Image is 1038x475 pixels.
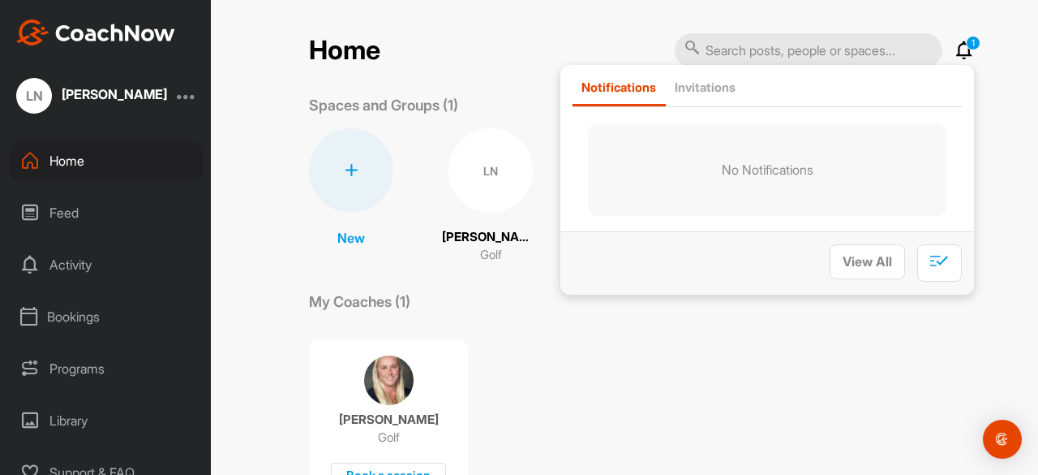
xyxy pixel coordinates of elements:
a: LN[PERSON_NAME]Golf [442,128,539,265]
button: View All [830,244,905,279]
span: View All [843,253,892,270]
p: Golf [378,430,400,446]
div: LN [16,78,52,114]
p: No Notifications [588,123,947,216]
div: [PERSON_NAME] [62,88,167,101]
p: Spaces and Groups (1) [309,94,458,116]
div: Feed [9,192,204,233]
img: coach avatar [364,356,414,405]
div: Bookings [9,296,204,337]
p: Notifications [581,80,656,95]
input: Search posts, people or spaces... [675,33,942,67]
div: Open Intercom Messenger [983,420,1022,459]
p: 1 [966,36,980,50]
div: Home [9,140,204,181]
div: Programs [9,348,204,389]
p: [PERSON_NAME] [442,228,539,247]
img: CoachNow [16,19,175,45]
p: New [337,228,365,248]
p: Invitations [675,80,736,95]
div: LN [448,128,533,213]
div: Library [9,400,204,441]
p: Golf [480,246,502,265]
h2: Home [309,35,380,67]
p: My Coaches (1) [309,291,410,313]
div: Activity [9,244,204,285]
p: [PERSON_NAME] [339,412,439,428]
